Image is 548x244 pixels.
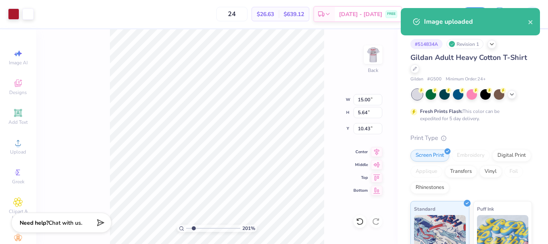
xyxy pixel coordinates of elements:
[387,11,396,17] span: FREE
[410,182,449,194] div: Rhinestones
[339,10,382,18] span: [DATE] - [DATE]
[216,7,248,21] input: – –
[427,76,442,83] span: # G500
[424,17,528,27] div: Image uploaded
[528,17,534,27] button: close
[492,150,531,162] div: Digital Print
[420,108,519,122] div: This color can be expedited for 5 day delivery.
[49,219,82,227] span: Chat with us.
[257,10,274,18] span: $26.63
[477,205,494,213] span: Puff Ink
[9,89,27,96] span: Designs
[452,150,490,162] div: Embroidery
[414,205,435,213] span: Standard
[447,39,483,49] div: Revision 1
[445,166,477,178] div: Transfers
[4,208,32,221] span: Clipart & logos
[8,119,28,125] span: Add Text
[9,59,28,66] span: Image AI
[368,67,378,74] div: Back
[284,10,304,18] span: $639.12
[10,149,26,155] span: Upload
[418,6,457,22] input: Untitled Design
[410,150,449,162] div: Screen Print
[353,175,368,180] span: Top
[410,166,442,178] div: Applique
[504,166,523,178] div: Foil
[446,76,486,83] span: Minimum Order: 24 +
[410,53,527,62] span: Gildan Adult Heavy Cotton T-Shirt
[365,47,381,63] img: Back
[410,133,532,143] div: Print Type
[479,166,502,178] div: Vinyl
[353,149,368,155] span: Center
[353,162,368,168] span: Middle
[410,76,423,83] span: Gildan
[353,188,368,193] span: Bottom
[242,225,255,232] span: 201 %
[20,219,49,227] strong: Need help?
[410,39,442,49] div: # 514834A
[12,178,24,185] span: Greek
[420,108,463,115] strong: Fresh Prints Flash:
